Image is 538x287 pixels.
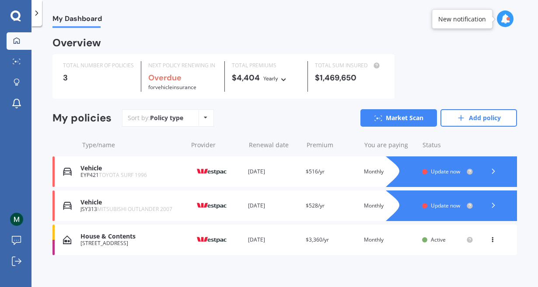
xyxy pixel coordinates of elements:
[148,61,217,70] div: NEXT POLICY RENEWING IN
[232,73,301,83] div: $4,404
[315,61,384,70] div: TOTAL SUM INSURED
[52,38,101,47] div: Overview
[248,167,299,176] div: [DATE]
[191,141,242,149] div: Provider
[82,141,184,149] div: Type/name
[63,201,72,210] img: Vehicle
[306,236,329,243] span: $3,360/yr
[364,235,415,244] div: Monthly
[263,74,278,83] div: Yearly
[249,141,300,149] div: Renewal date
[80,199,183,206] div: Vehicle
[248,235,299,244] div: [DATE]
[80,172,183,178] div: EYP421
[364,141,415,149] div: You are paying
[423,141,473,149] div: Status
[307,141,357,149] div: Premium
[99,171,147,179] span: TOYOTA SURF 1996
[364,201,415,210] div: Monthly
[306,202,325,209] span: $528/yr
[63,73,134,82] div: 3
[232,61,301,70] div: TOTAL PREMIUMS
[63,167,72,176] img: Vehicle
[80,240,183,246] div: [STREET_ADDRESS]
[80,165,183,172] div: Vehicle
[190,163,234,180] img: Westpac
[148,83,196,91] span: for Vehicle insurance
[440,109,517,127] a: Add policy
[150,114,183,122] div: Policy type
[190,197,234,214] img: Westpac
[306,168,325,175] span: $516/yr
[190,232,234,248] img: Westpac
[63,235,71,244] img: House & Contents
[431,236,446,243] span: Active
[248,201,299,210] div: [DATE]
[431,202,460,209] span: Update now
[80,206,183,212] div: JSY313
[438,15,486,24] div: New notification
[148,73,182,83] b: Overdue
[52,112,112,124] div: My policies
[364,167,415,176] div: Monthly
[315,73,384,82] div: $1,469,650
[97,205,172,213] span: MITSUBISHI OUTLANDER 2007
[63,61,134,70] div: TOTAL NUMBER OF POLICIES
[128,114,183,122] div: Sort by:
[10,213,23,226] img: ACg8ocIHW0J5e3pXpBlHWzMOE81JR_oFdaa9R-wCeJwuLVr6zu47=s96-c
[80,233,183,240] div: House & Contents
[431,168,460,175] span: Update now
[360,109,437,127] a: Market Scan
[52,14,102,26] span: My Dashboard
